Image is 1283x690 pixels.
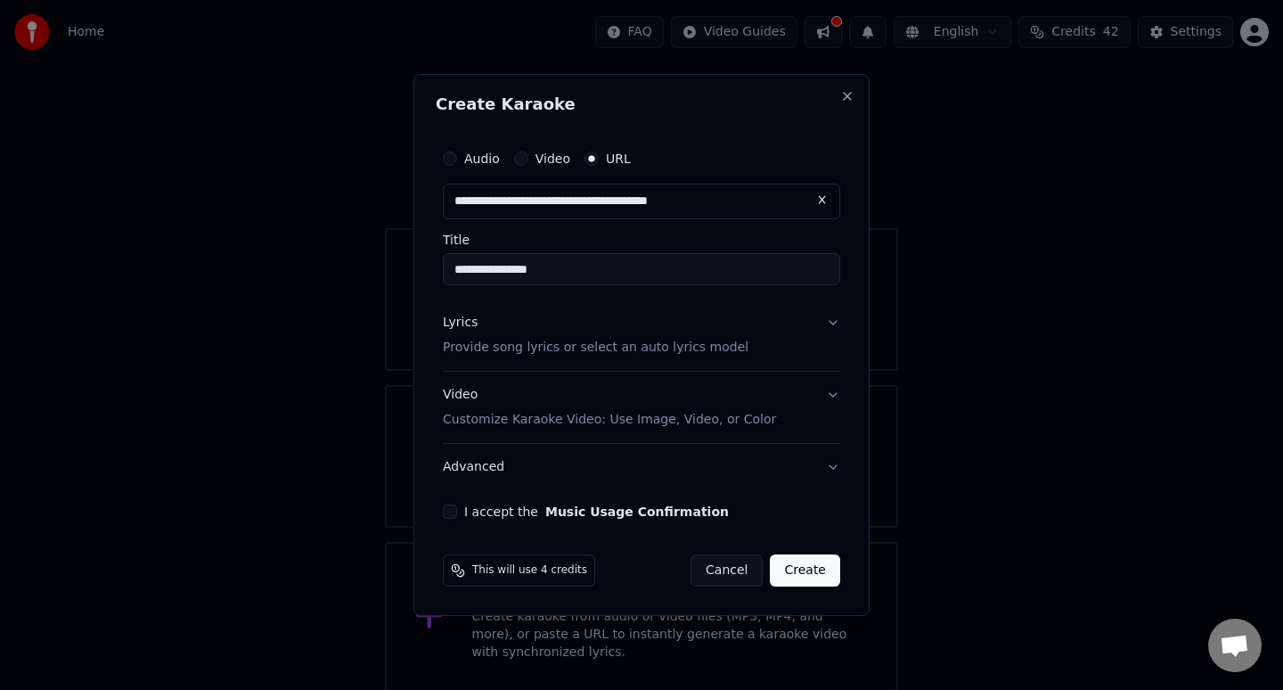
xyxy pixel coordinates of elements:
[443,386,776,429] div: Video
[545,505,729,518] button: I accept the
[443,300,840,371] button: LyricsProvide song lyrics or select an auto lyrics model
[443,372,840,443] button: VideoCustomize Karaoke Video: Use Image, Video, or Color
[443,339,748,357] p: Provide song lyrics or select an auto lyrics model
[464,505,729,518] label: I accept the
[691,554,763,587] button: Cancel
[770,554,840,587] button: Create
[443,234,840,246] label: Title
[443,314,478,332] div: Lyrics
[443,411,776,429] p: Customize Karaoke Video: Use Image, Video, or Color
[606,152,631,165] label: URL
[472,563,587,578] span: This will use 4 credits
[464,152,500,165] label: Audio
[443,444,840,490] button: Advanced
[535,152,570,165] label: Video
[436,96,847,112] h2: Create Karaoke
